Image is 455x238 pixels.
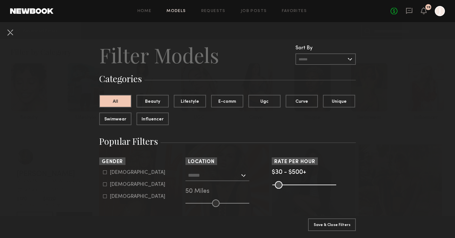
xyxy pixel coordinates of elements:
a: J [435,6,445,16]
div: 19 [427,6,430,9]
h2: Filter Models [99,42,219,68]
h3: Categories [99,73,356,85]
button: All [99,95,131,107]
a: Home [137,9,152,13]
a: Favorites [282,9,307,13]
button: Curve [286,95,318,107]
a: Requests [201,9,226,13]
button: Beauty [136,95,169,107]
button: Swimwear [99,113,131,125]
button: Save & Close Filters [308,218,356,231]
div: Sort By [295,46,356,51]
common-close-button: Cancel [5,27,15,39]
button: Cancel [5,27,15,37]
span: $30 - $500+ [272,169,306,175]
button: Ugc [248,95,281,107]
a: Models [167,9,186,13]
span: Rate per Hour [274,160,315,164]
button: Influencer [136,113,169,125]
span: Gender [102,160,123,164]
div: 50 Miles [185,189,270,194]
a: Job Posts [241,9,267,13]
div: [DEMOGRAPHIC_DATA] [110,183,165,186]
button: E-comm [211,95,243,107]
button: Lifestyle [174,95,206,107]
span: Location [188,160,215,164]
button: Unique [323,95,355,107]
div: [DEMOGRAPHIC_DATA] [110,195,165,198]
h3: Popular Filters [99,135,356,147]
div: [DEMOGRAPHIC_DATA] [110,171,165,174]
